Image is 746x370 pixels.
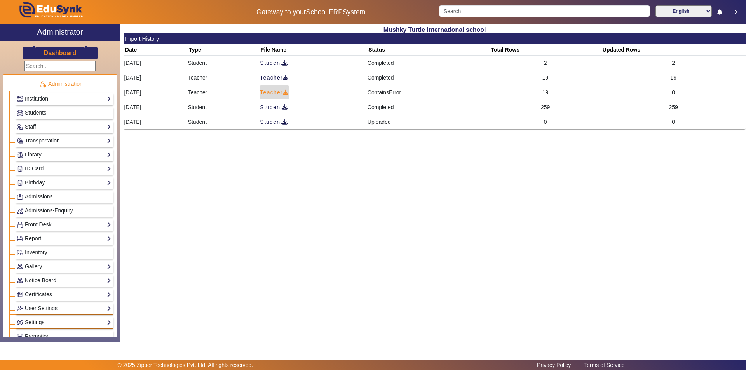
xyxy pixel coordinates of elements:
th: Total Rows [490,44,601,56]
h2: Mushky Turtle International school [124,26,746,33]
th: File Name [259,44,367,56]
input: Search... [24,61,96,71]
th: Date [124,44,187,56]
img: Administration.png [39,81,46,88]
td: 0 [601,115,746,129]
td: 2 [601,56,746,71]
a: Admissions-Enquiry [17,206,111,215]
a: Terms of Service [580,360,628,370]
span: Student [260,59,288,67]
a: Administrator [0,24,120,41]
span: Students [25,109,46,116]
td: [DATE] [124,100,187,115]
td: 19 [490,85,601,100]
td: 2 [490,56,601,71]
td: 19 [601,70,746,85]
button: Student [260,56,288,70]
img: Inventory.png [17,250,23,255]
button: Student [260,115,288,129]
td: Completed [367,100,490,115]
td: Student [188,100,260,115]
td: 19 [490,70,601,85]
span: Teacher [260,89,289,97]
h2: Administrator [37,27,83,36]
td: Completed [367,56,490,71]
span: Student [260,118,288,126]
td: Completed [367,70,490,85]
a: Promotion [17,332,111,341]
span: Admissions-Enquiry [25,207,73,214]
span: Inventory [25,249,47,255]
img: Admissions.png [17,194,23,200]
span: Promotion [25,333,50,339]
a: Admissions [17,192,111,201]
td: 259 [490,100,601,115]
th: Type [188,44,260,56]
td: 0 [601,85,746,100]
input: Search [439,5,650,17]
td: ContainsError [367,85,490,100]
span: Admissions [25,193,53,200]
a: Students [17,108,111,117]
img: Behavior-reports.png [17,208,23,214]
p: © 2025 Zipper Technologies Pvt. Ltd. All rights reserved. [118,361,253,369]
td: Uploaded [367,115,490,129]
td: 259 [601,100,746,115]
th: Updated Rows [601,44,746,56]
button: Teacher [260,71,289,85]
button: Teacher [260,85,289,99]
span: Student [260,103,288,111]
td: [DATE] [124,56,187,71]
span: School ERP [306,8,343,16]
button: Student [260,100,288,114]
th: Status [367,44,490,56]
mat-card-header: Import History [124,33,746,44]
td: [DATE] [124,70,187,85]
td: Teacher [188,70,260,85]
h5: Gateway to your System [191,8,431,16]
a: Privacy Policy [533,360,575,370]
td: [DATE] [124,85,187,100]
td: [DATE] [124,115,187,129]
img: Students.png [17,110,23,116]
td: Teacher [188,85,260,100]
td: 0 [490,115,601,129]
a: Dashboard [44,49,77,57]
span: Teacher [260,74,289,82]
a: Inventory [17,248,111,257]
img: Branchoperations.png [17,334,23,339]
td: Student [188,56,260,71]
p: Administration [9,80,113,88]
td: Student [188,115,260,129]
